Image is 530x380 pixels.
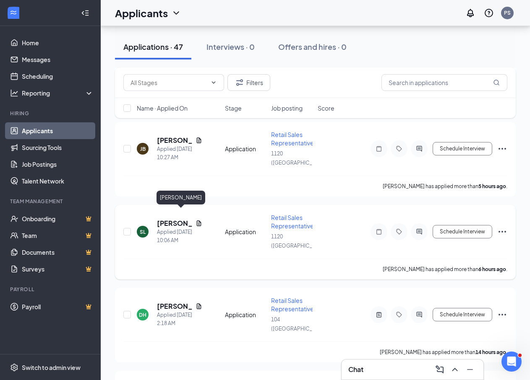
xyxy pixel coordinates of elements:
button: Schedule Interview [433,225,492,238]
svg: ActiveChat [414,311,424,318]
div: Applied [DATE] 10:27 AM [157,145,202,162]
svg: MagnifyingGlass [493,79,500,86]
div: JB [140,145,146,153]
div: Offers and hires · 0 [278,41,347,52]
svg: Ellipses [497,310,507,320]
a: SurveysCrown [22,261,94,277]
div: Hiring [10,110,92,117]
div: SL [140,228,146,235]
div: [PERSON_NAME] [157,191,205,204]
div: Application [225,310,266,319]
span: 1120 ([GEOGRAPHIC_DATA]) [271,233,328,249]
span: Name · Applied On [137,104,188,112]
svg: Analysis [10,89,18,97]
div: DH [139,311,146,318]
div: Interviews · 0 [206,41,255,52]
svg: Ellipses [497,227,507,237]
svg: Document [196,220,202,227]
span: Retail Sales Representative [271,131,314,147]
svg: Settings [10,363,18,372]
svg: Minimize [465,364,475,375]
b: 5 hours ago [478,183,506,189]
span: 104 ([GEOGRAPHIC_DATA]) [271,316,328,332]
a: TeamCrown [22,227,94,244]
a: PayrollCrown [22,298,94,315]
b: 14 hours ago [475,349,506,355]
button: ChevronUp [448,363,462,376]
svg: ChevronDown [171,8,181,18]
p: [PERSON_NAME] has applied more than . [383,266,507,273]
svg: Tag [394,145,404,152]
input: Search in applications [381,74,507,91]
div: Applied [DATE] 2:18 AM [157,311,202,328]
a: Job Postings [22,156,94,173]
div: PS [504,9,511,16]
span: Stage [225,104,242,112]
svg: Collapse [81,9,89,17]
a: OnboardingCrown [22,210,94,227]
button: Schedule Interview [433,142,492,155]
button: ComposeMessage [433,363,446,376]
div: Team Management [10,198,92,205]
a: Sourcing Tools [22,139,94,156]
svg: ChevronDown [210,79,217,86]
a: Messages [22,51,94,68]
svg: ActiveChat [414,228,424,235]
div: Applied [DATE] 10:06 AM [157,228,202,245]
svg: Tag [394,228,404,235]
svg: Tag [394,311,404,318]
svg: ActiveChat [414,145,424,152]
svg: Ellipses [497,144,507,154]
input: All Stages [131,78,207,87]
div: Application [225,227,266,236]
iframe: Intercom live chat [501,352,522,372]
svg: WorkstreamLogo [9,8,18,17]
div: Reporting [22,89,94,97]
a: Talent Network [22,173,94,189]
div: Payroll [10,286,92,293]
h5: [PERSON_NAME] [157,302,192,311]
svg: ActiveNote [374,311,384,318]
h5: [PERSON_NAME] [157,136,192,145]
div: Switch to admin view [22,363,81,372]
a: DocumentsCrown [22,244,94,261]
button: Schedule Interview [433,308,492,321]
p: [PERSON_NAME] has applied more than . [380,349,507,356]
svg: Note [374,145,384,152]
a: Home [22,34,94,51]
b: 6 hours ago [478,266,506,272]
h5: [PERSON_NAME] [157,219,192,228]
svg: ComposeMessage [435,364,445,375]
svg: Document [196,137,202,144]
div: Applications · 47 [123,41,183,52]
span: Score [318,104,334,112]
div: Application [225,145,266,153]
a: Scheduling [22,68,94,85]
h1: Applicants [115,6,168,20]
span: 1120 ([GEOGRAPHIC_DATA]) [271,150,328,166]
svg: Document [196,303,202,310]
span: Retail Sales Representative [271,214,314,230]
svg: Notifications [465,8,475,18]
span: Job posting [271,104,303,112]
span: Retail Sales Representative [271,297,314,313]
svg: ChevronUp [450,364,460,375]
svg: Note [374,228,384,235]
button: Minimize [463,363,477,376]
h3: Chat [348,365,363,374]
p: [PERSON_NAME] has applied more than . [383,183,507,190]
svg: QuestionInfo [484,8,494,18]
button: Filter Filters [227,74,270,91]
svg: Filter [235,78,245,88]
a: Applicants [22,122,94,139]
